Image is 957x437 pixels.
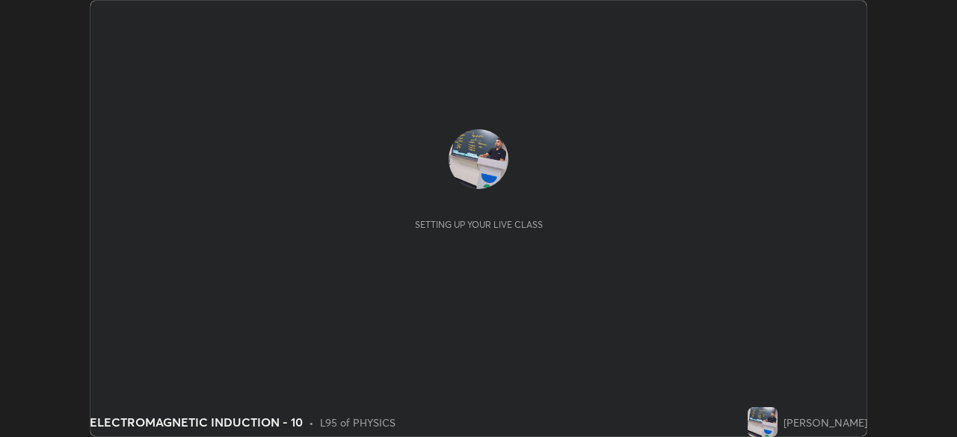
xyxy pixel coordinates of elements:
img: f7f8f280928948d9a2a2ad2be38f05c3.jpg [449,129,508,189]
img: f7f8f280928948d9a2a2ad2be38f05c3.jpg [748,407,778,437]
div: ELECTROMAGNETIC INDUCTION - 10 [90,413,303,431]
div: • [309,415,314,430]
div: Setting up your live class [415,219,543,230]
div: [PERSON_NAME] [784,415,867,430]
div: L95 of PHYSICS [320,415,396,430]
